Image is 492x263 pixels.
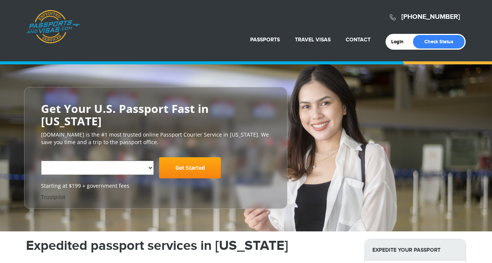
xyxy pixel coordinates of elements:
[41,131,270,146] p: [DOMAIN_NAME] is the #1 most trusted online Passport Courier Service in [US_STATE]. We save you t...
[250,36,280,43] a: Passports
[26,239,353,252] h1: Expedited passport services in [US_STATE]
[41,182,270,190] span: Starting at $199 + government fees
[159,157,221,178] a: Get Started
[26,10,80,44] a: Passports & [DOMAIN_NAME]
[401,13,460,21] a: [PHONE_NUMBER]
[365,239,466,261] strong: Expedite Your Passport
[295,36,331,43] a: Travel Visas
[41,193,65,201] a: Trustpilot
[41,102,270,127] h2: Get Your U.S. Passport Fast in [US_STATE]
[346,36,371,43] a: Contact
[413,35,465,49] a: Check Status
[391,39,409,45] a: Login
